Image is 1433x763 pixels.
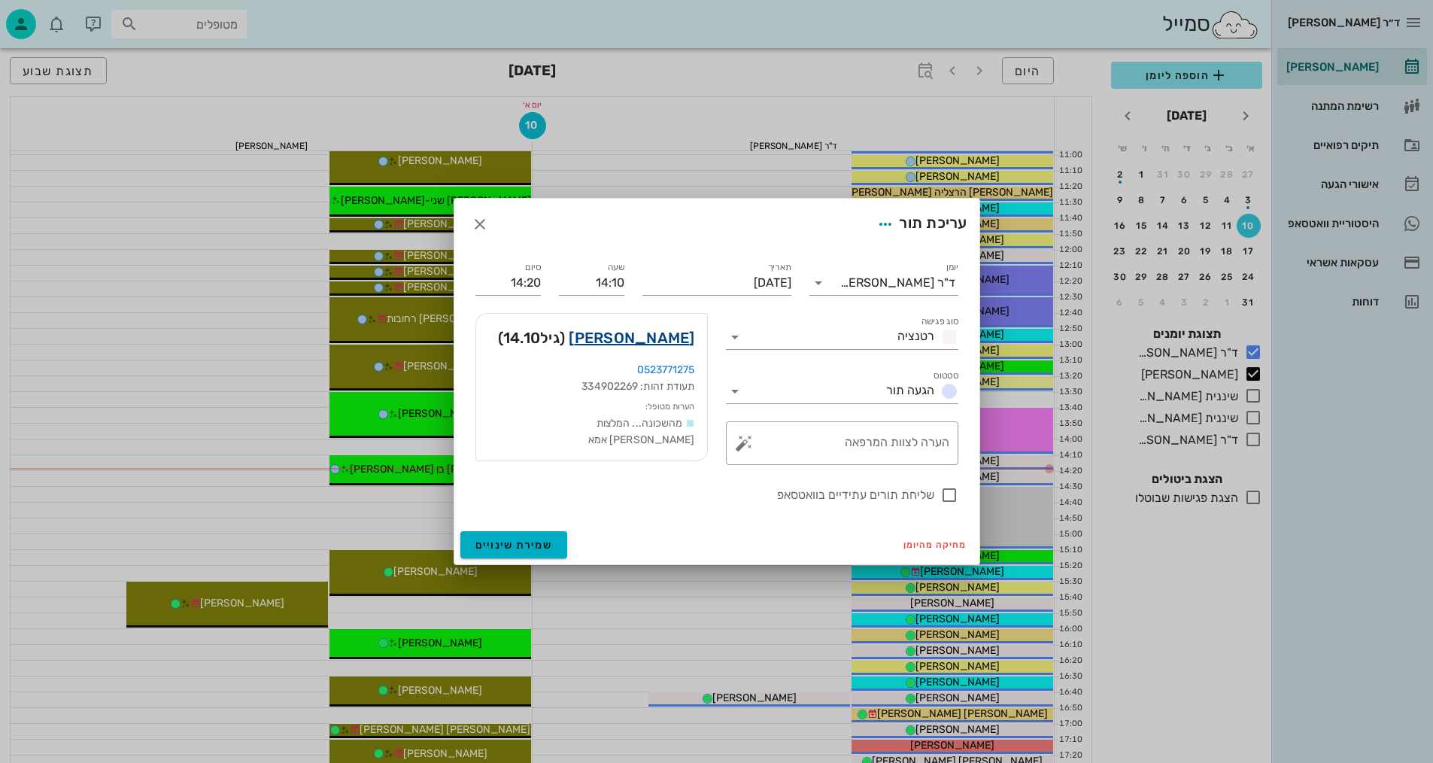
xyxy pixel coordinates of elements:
label: סוג פגישה [921,316,958,327]
span: שמירת שינויים [475,539,553,552]
label: סטטוס [934,370,958,381]
div: סוג פגישהרטנציה [726,325,958,349]
div: ד"ר [PERSON_NAME] [840,276,955,290]
span: מחיקה מהיומן [903,540,967,550]
a: 0523771275 [637,363,695,376]
button: שמירת שינויים [460,531,568,558]
div: סטטוסהגעה תור [726,379,958,403]
label: שליחת תורים עתידיים בוואטסאפ [475,488,934,503]
span: מהשכונה... המלצות [PERSON_NAME] אמא [588,417,695,446]
label: תאריך [767,262,791,273]
span: (גיל ) [498,326,566,350]
div: יומןד"ר [PERSON_NAME] [809,271,958,295]
label: יומן [946,262,958,273]
span: רטנציה [897,329,934,343]
div: תעודת זהות: 334902269 [488,378,695,395]
label: סיום [525,262,541,273]
span: הגעה תור [886,383,934,397]
a: [PERSON_NAME] [569,326,694,350]
button: מחיקה מהיומן [897,534,973,555]
label: שעה [607,262,624,273]
span: 14.10 [503,329,540,347]
small: הערות מטופל: [645,402,694,412]
div: עריכת תור [872,211,967,238]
